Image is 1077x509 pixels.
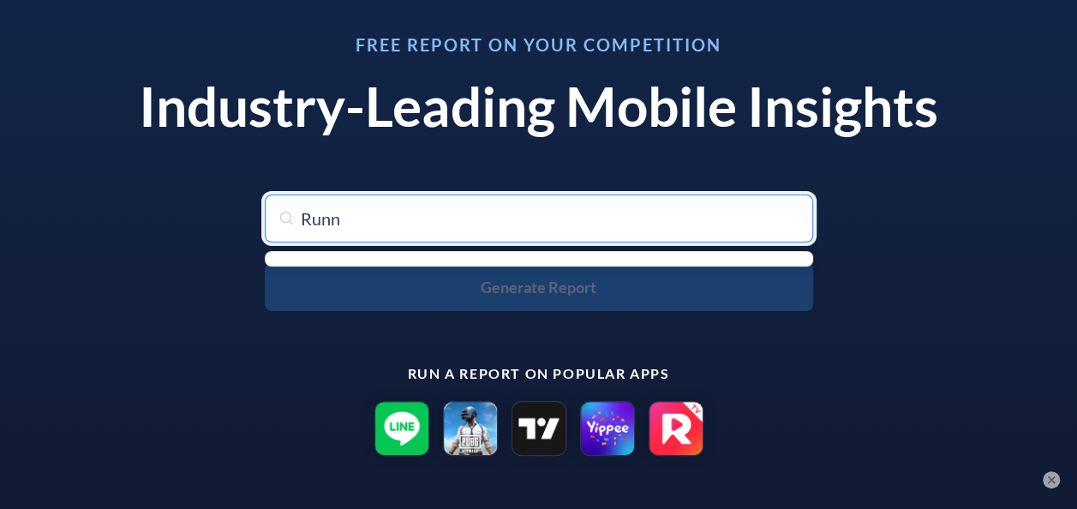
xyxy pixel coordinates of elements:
[119,74,959,140] h1: Industry-Leading Mobile Insights
[119,36,959,53] h3: Free Report on Your Competition
[1043,471,1060,488] button: ×
[649,401,703,456] img: ReelShort - Stream Drama & TV icon
[374,401,429,456] img: LINE icon
[265,195,813,243] input: Search for your app
[119,366,959,381] p: Run a report on popular apps
[580,401,635,456] img: Yippee TV: Christian Streaming icon
[443,401,498,456] img: PUBG MOBILE icon
[512,401,566,456] img: TradingView: Track All Markets icon
[265,251,813,266] ul: menu-options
